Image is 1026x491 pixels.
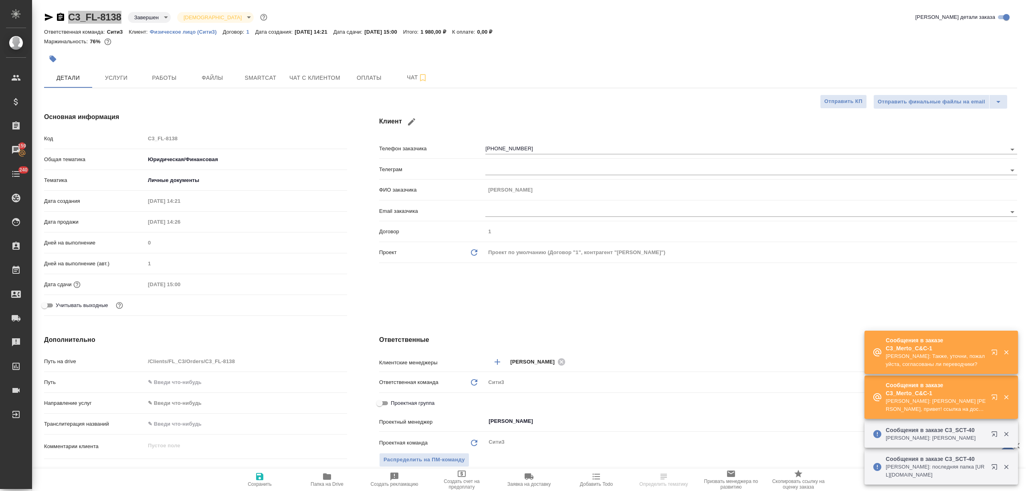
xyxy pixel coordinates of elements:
[886,336,986,352] p: Сообщения в заказе C3_Merto_C&C-1
[44,29,107,35] p: Ответственная команда:
[630,469,697,491] button: Определить тематику
[379,249,397,257] p: Проект
[1007,144,1018,155] button: Open
[580,481,613,487] span: Добавить Todo
[44,50,62,68] button: Добавить тэг
[364,29,403,35] p: [DATE] 15:00
[150,28,223,35] a: Физическое лицо (Сити3)
[361,469,428,491] button: Создать рекламацию
[246,29,255,35] p: 1
[248,481,272,487] span: Сохранить
[44,420,145,428] p: Транслитерация названий
[44,260,145,268] p: Дней на выполнение (авт.)
[886,455,986,463] p: Сообщения в заказе C3_SCT-40
[246,28,255,35] a: 1
[145,396,347,410] div: ✎ Введи что-нибудь
[433,479,491,490] span: Создать счет на предоплату
[886,397,986,413] p: [PERSON_NAME]: [PERSON_NAME] [PERSON_NAME], привет! ссылка на доступы к конференциям и инструкция...
[379,453,469,467] span: В заказе уже есть ответственный ПМ или ПМ группа
[1007,165,1018,176] button: Open
[765,469,832,491] button: Скопировать ссылку на оценку заказа
[44,399,145,407] p: Направление услуг
[107,29,129,35] p: Сити3
[145,376,347,388] input: ✎ Введи что-нибудь
[145,258,347,269] input: Пустое поле
[379,378,438,386] p: Ответственная команда
[145,216,215,228] input: Пустое поле
[44,358,145,366] p: Путь на drive
[418,73,428,83] svg: Подписаться
[379,145,485,153] p: Телефон заказчика
[379,453,469,467] button: Распределить на ПМ-команду
[2,140,30,160] a: 159
[145,463,347,477] textarea: перевод лит-рус под нот
[181,14,244,21] button: [DEMOGRAPHIC_DATA]
[129,29,149,35] p: Клиент:
[44,218,145,226] p: Дата продажи
[697,469,765,491] button: Призвать менеджера по развитию
[485,184,1017,196] input: Пустое поле
[150,29,223,35] p: Физическое лицо (Сити3)
[886,381,986,397] p: Сообщения в заказе C3_Merto_C&C-1
[255,29,295,35] p: Дата создания:
[820,95,867,109] button: Отправить КП
[333,29,364,35] p: Дата сдачи:
[44,12,54,22] button: Скопировать ссылку для ЯМессенджера
[311,481,343,487] span: Папка на Drive
[145,356,347,367] input: Пустое поле
[379,418,485,426] p: Проектный менеджер
[986,344,1006,364] button: Открыть в новой вкладке
[379,207,485,215] p: Email заказчика
[398,73,436,83] span: Чат
[998,463,1014,471] button: Закрыть
[97,73,135,83] span: Услуги
[223,29,246,35] p: Договор:
[824,97,862,106] span: Отправить КП
[379,112,1017,131] h4: Клиент
[193,73,232,83] span: Файлы
[873,95,990,109] button: Отправить финальные файлы на email
[14,166,32,174] span: 240
[44,38,90,44] p: Маржинальность:
[350,73,388,83] span: Оплаты
[403,29,420,35] p: Итого:
[998,349,1014,356] button: Закрыть
[145,279,215,290] input: Пустое поле
[44,335,347,345] h4: Дополнительно
[886,426,986,434] p: Сообщения в заказе C3_SCT-40
[44,135,145,143] p: Код
[495,469,563,491] button: Заявка на доставку
[145,153,347,166] div: Юридическая/Финансовая
[428,469,495,491] button: Создать счет на предоплату
[145,195,215,207] input: Пустое поле
[177,12,254,23] div: Завершен
[68,12,121,22] a: C3_FL-8138
[384,455,465,465] span: Распределить на ПМ-команду
[878,97,985,107] span: Отправить финальные файлы на email
[145,73,184,83] span: Работы
[13,142,31,150] span: 159
[379,439,428,447] p: Проектная команда
[44,176,145,184] p: Тематика
[145,133,347,144] input: Пустое поле
[293,469,361,491] button: Папка на Drive
[886,352,986,368] p: [PERSON_NAME]: Также, уточни, пожалуйста, согласованы ли переводчики?
[510,357,568,367] div: [PERSON_NAME]
[148,399,337,407] div: ✎ Введи что-нибудь
[226,469,293,491] button: Сохранить
[379,166,485,174] p: Телеграм
[44,281,72,289] p: Дата сдачи
[986,389,1006,408] button: Открыть в новой вкладке
[241,73,280,83] span: Smartcat
[986,426,1006,445] button: Открыть в новой вкладке
[485,226,1017,237] input: Пустое поле
[915,13,995,21] span: [PERSON_NAME] детали заказа
[44,378,145,386] p: Путь
[485,376,1017,389] div: Сити3
[44,112,347,122] h4: Основная информация
[886,434,986,442] p: [PERSON_NAME]: [PERSON_NAME]
[986,459,1006,478] button: Открыть в новой вкладке
[49,73,87,83] span: Детали
[114,300,125,311] button: Выбери, если сб и вс нужно считать рабочими днями для выполнения заказа.
[420,29,452,35] p: 1 980,00 ₽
